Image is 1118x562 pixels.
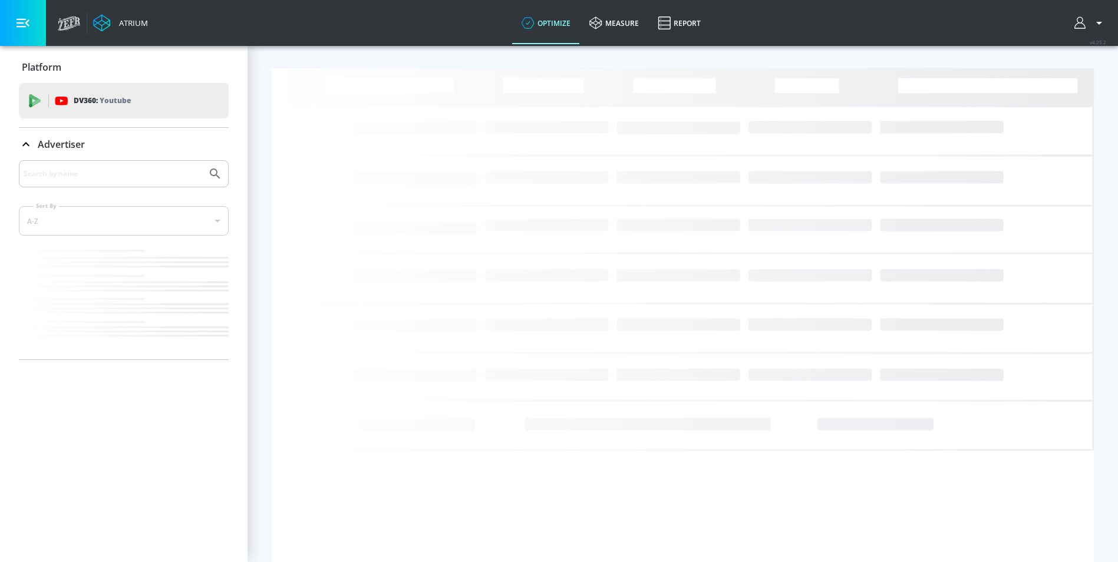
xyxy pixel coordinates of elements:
[38,138,85,151] p: Advertiser
[114,18,148,28] div: Atrium
[648,2,710,44] a: Report
[19,51,229,84] div: Platform
[19,160,229,359] div: Advertiser
[19,206,229,236] div: A-Z
[1090,39,1106,45] span: v 4.25.2
[512,2,580,44] a: optimize
[22,61,61,74] p: Platform
[93,14,148,32] a: Atrium
[19,245,229,359] nav: list of Advertiser
[74,94,131,107] p: DV360:
[34,202,59,210] label: Sort By
[19,83,229,118] div: DV360: Youtube
[24,166,202,181] input: Search by name
[19,128,229,161] div: Advertiser
[100,94,131,107] p: Youtube
[580,2,648,44] a: measure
